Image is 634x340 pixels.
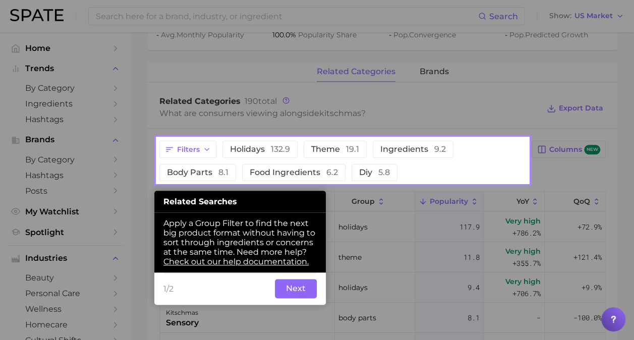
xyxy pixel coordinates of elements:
[159,141,216,158] button: Filters
[177,145,200,154] span: Filters
[250,168,338,177] span: food ingredients
[380,145,446,153] span: ingredients
[271,144,290,154] span: 132.9
[434,144,446,154] span: 9.2
[346,144,359,154] span: 19.1
[311,145,359,153] span: theme
[218,167,228,177] span: 8.1
[167,168,228,177] span: body parts
[359,168,390,177] span: diy
[326,167,338,177] span: 6.2
[378,167,390,177] span: 5.8
[230,145,290,153] span: holidays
